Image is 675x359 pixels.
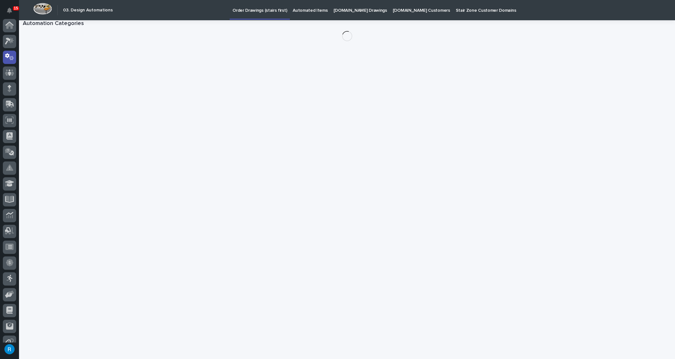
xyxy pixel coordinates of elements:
button: users-avatar [3,343,16,356]
h2: 03. Design Automations [63,8,113,13]
p: 15 [14,6,18,10]
h1: Automation Categories [23,20,671,27]
div: Notifications15 [8,8,16,18]
img: Workspace Logo [33,3,52,15]
button: Notifications [3,4,16,17]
